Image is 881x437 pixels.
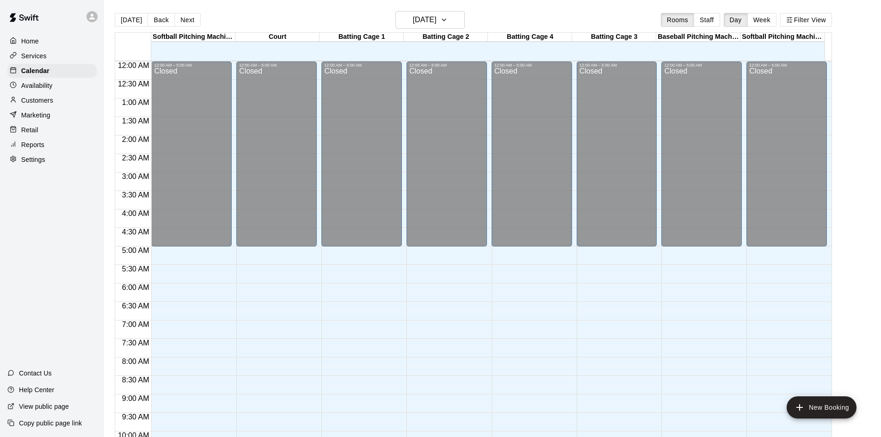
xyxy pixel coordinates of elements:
[120,228,152,236] span: 4:30 AM
[19,402,69,411] p: View public page
[7,93,97,107] a: Customers
[324,68,399,250] div: Closed
[235,33,320,42] div: Court
[572,33,656,42] div: Batting Cage 3
[409,63,484,68] div: 12:00 AM – 5:00 AM
[120,413,152,421] span: 9:30 AM
[409,68,484,250] div: Closed
[488,33,572,42] div: Batting Cage 4
[320,33,404,42] div: Batting Cage 1
[151,33,235,42] div: Softball Pitching Machine 1
[154,68,229,250] div: Closed
[120,357,152,365] span: 8:00 AM
[7,64,97,78] a: Calendar
[115,13,148,27] button: [DATE]
[21,37,39,46] p: Home
[7,49,97,63] a: Services
[21,51,47,61] p: Services
[7,34,97,48] a: Home
[120,283,152,291] span: 6:00 AM
[148,13,175,27] button: Back
[120,191,152,199] span: 3:30 AM
[404,33,488,42] div: Batting Cage 2
[494,68,569,250] div: Closed
[7,79,97,92] a: Availability
[21,111,50,120] p: Marketing
[120,320,152,328] span: 7:00 AM
[324,63,399,68] div: 12:00 AM – 5:00 AM
[694,13,720,27] button: Staff
[120,394,152,402] span: 9:00 AM
[656,33,740,42] div: Baseball Pitching Machine
[7,123,97,137] a: Retail
[21,81,53,90] p: Availability
[120,154,152,162] span: 2:30 AM
[579,68,654,250] div: Closed
[21,66,49,75] p: Calendar
[120,209,152,217] span: 4:00 AM
[116,62,152,69] span: 12:00 AM
[661,13,694,27] button: Rooms
[116,80,152,88] span: 12:30 AM
[236,62,317,246] div: 12:00 AM – 5:00 AM: Closed
[120,117,152,125] span: 1:30 AM
[21,155,45,164] p: Settings
[579,63,654,68] div: 12:00 AM – 5:00 AM
[174,13,200,27] button: Next
[494,63,569,68] div: 12:00 AM – 5:00 AM
[321,62,402,246] div: 12:00 AM – 5:00 AM: Closed
[21,125,38,135] p: Retail
[7,153,97,166] a: Settings
[664,68,739,250] div: Closed
[151,62,232,246] div: 12:00 AM – 5:00 AM: Closed
[120,98,152,106] span: 1:00 AM
[413,13,437,26] h6: [DATE]
[120,302,152,310] span: 6:30 AM
[395,11,465,29] button: [DATE]
[749,68,824,250] div: Closed
[747,13,776,27] button: Week
[787,396,856,419] button: add
[740,33,825,42] div: Softball Pitching Machine 2
[120,246,152,254] span: 5:00 AM
[661,62,742,246] div: 12:00 AM – 5:00 AM: Closed
[120,135,152,143] span: 2:00 AM
[724,13,748,27] button: Day
[407,62,487,246] div: 12:00 AM – 5:00 AM: Closed
[7,138,97,152] a: Reports
[120,265,152,273] span: 5:30 AM
[120,172,152,180] span: 3:00 AM
[120,339,152,347] span: 7:30 AM
[19,385,54,394] p: Help Center
[19,419,82,428] p: Copy public page link
[577,62,657,246] div: 12:00 AM – 5:00 AM: Closed
[154,63,229,68] div: 12:00 AM – 5:00 AM
[21,140,44,149] p: Reports
[780,13,832,27] button: Filter View
[239,63,314,68] div: 12:00 AM – 5:00 AM
[120,376,152,384] span: 8:30 AM
[749,63,824,68] div: 12:00 AM – 5:00 AM
[492,62,572,246] div: 12:00 AM – 5:00 AM: Closed
[746,62,827,246] div: 12:00 AM – 5:00 AM: Closed
[19,369,52,378] p: Contact Us
[664,63,739,68] div: 12:00 AM – 5:00 AM
[7,108,97,122] a: Marketing
[21,96,53,105] p: Customers
[239,68,314,250] div: Closed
